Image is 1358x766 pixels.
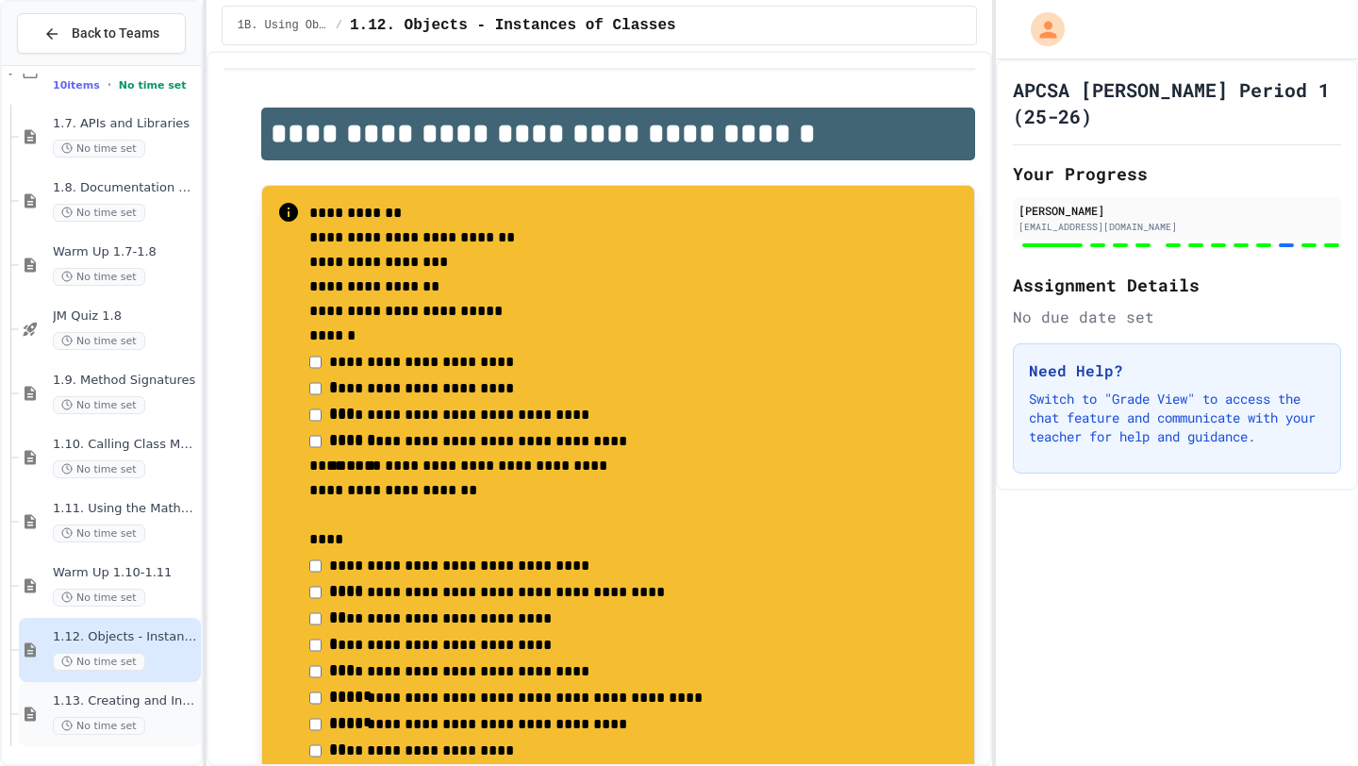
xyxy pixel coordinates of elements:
[1029,359,1325,382] h3: Need Help?
[1011,8,1069,51] div: My Account
[238,18,328,33] span: 1B. Using Objects
[1013,306,1341,328] div: No due date set
[1013,76,1341,129] h1: APCSA [PERSON_NAME] Period 1 (25-26)
[350,14,676,37] span: 1.12. Objects - Instances of Classes
[17,13,186,54] button: Back to Teams
[1018,202,1335,219] div: [PERSON_NAME]
[336,18,342,33] span: /
[1013,160,1341,187] h2: Your Progress
[1013,272,1341,298] h2: Assignment Details
[72,24,159,43] span: Back to Teams
[1018,220,1335,234] div: [EMAIL_ADDRESS][DOMAIN_NAME]
[1029,390,1325,446] p: Switch to "Grade View" to access the chat feature and communicate with your teacher for help and ...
